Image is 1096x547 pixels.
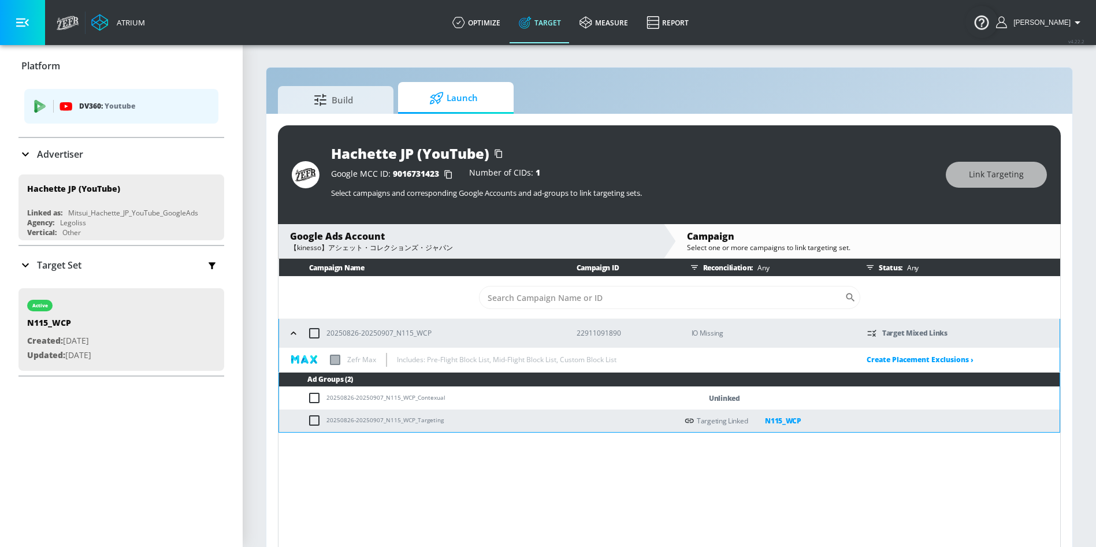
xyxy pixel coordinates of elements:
span: 1 [536,167,540,178]
input: Search Campaign Name or ID [479,286,845,309]
span: Build [289,86,377,114]
div: Platform [18,81,224,137]
p: Target Set [37,259,81,271]
div: N115_WCP [27,317,91,334]
a: Report [637,2,698,43]
p: Target Mixed Links [882,326,948,340]
td: 20250826-20250907_N115_WCP_Targeting [279,410,677,432]
span: v 4.22.2 [1068,38,1084,44]
div: Linked as: [27,208,62,218]
td: 20250826-20250907_N115_WCP_Contexual [279,387,677,410]
div: Search CID Name or Number [479,286,860,309]
p: Youtube [105,100,135,112]
p: Advertiser [37,148,83,161]
div: Google Ads Account [290,230,652,243]
button: Open Resource Center [965,6,998,38]
div: Hachette JP (YouTube)Linked as:Mitsui_Hachette_JP_YouTube_GoogleAdsAgency:LegolissVertical:Other [18,174,224,240]
p: Unlinked [709,392,740,405]
p: 20250826-20250907_N115_WCP [326,327,432,339]
div: Targeting Linked [697,414,801,427]
div: Reconciliation: [686,259,849,276]
div: Platform [18,50,224,82]
div: 【kinesso】アシェット・コレクションズ・ジャパン [290,243,652,253]
span: Created: [27,335,63,346]
p: [DATE] [27,334,91,348]
p: Any [902,262,919,274]
div: Google Ads Account【kinesso】アシェット・コレクションズ・ジャパン [278,224,663,258]
p: Any [753,262,769,274]
div: Atrium [112,17,145,28]
div: Agency: [27,218,54,228]
a: Create Placement Exclusions › [867,355,974,364]
div: Hachette JP (YouTube) [27,183,120,194]
div: DV360: Youtube [24,89,218,124]
div: Google MCC ID: [331,169,458,180]
div: Legoliss [60,218,86,228]
div: Other [62,228,81,237]
a: measure [570,2,637,43]
a: Atrium [91,14,145,31]
span: Updated: [27,349,65,360]
th: Campaign ID [558,259,673,277]
div: Vertical: [27,228,57,237]
div: Hachette JP (YouTube) [331,144,489,163]
p: Zefr Max [347,353,376,366]
button: [PERSON_NAME] [996,16,1084,29]
p: IO Missing [692,326,849,340]
p: DV360: [79,100,209,113]
p: 22911091890 [577,327,673,339]
p: Includes: Pre-Flight Block List, Mid-Flight Block List, Custom Block List [397,353,616,366]
div: Campaign [687,230,1049,243]
a: optimize [443,2,510,43]
ul: list of platforms [24,84,218,131]
div: Status: [861,259,1060,276]
span: Launch [410,84,497,112]
span: login as: yin_jingyi@legoliss.co.jp [1009,18,1071,27]
div: Target Set [18,246,224,284]
p: Select campaigns and corresponding Google Accounts and ad-groups to link targeting sets. [331,188,934,198]
div: Number of CIDs: [469,169,540,180]
a: Target [510,2,570,43]
span: 9016731423 [393,168,439,179]
p: [DATE] [27,348,91,363]
div: activeN115_WCPCreated:[DATE]Updated:[DATE] [18,288,224,371]
a: N115_WCP [748,414,801,427]
div: Mitsui_Hachette_JP_YouTube_GoogleAds [68,208,198,218]
p: Platform [21,59,60,72]
div: active [32,303,48,308]
div: Select one or more campaigns to link targeting set. [687,243,1049,252]
th: Ad Groups (2) [279,373,1060,387]
div: Advertiser [18,138,224,170]
th: Campaign Name [279,259,558,277]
